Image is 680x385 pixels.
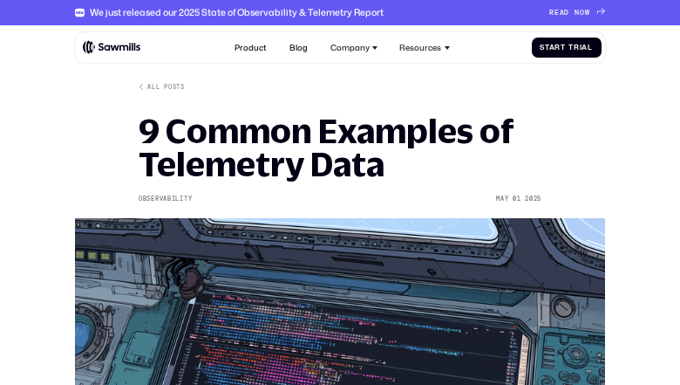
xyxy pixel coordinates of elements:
[90,7,384,18] div: We just released our 2025 State of Observability & Telemetry Report
[139,83,185,91] a: All posts
[540,44,593,52] div: Start Trial
[496,196,508,203] div: May
[139,196,192,203] div: Observability
[513,196,520,203] div: 01
[228,37,273,58] a: Product
[532,38,602,58] a: Start Trial
[330,43,370,52] div: Company
[549,9,605,17] a: READ NOW
[283,37,314,58] a: Blog
[525,196,541,203] div: 2025
[139,114,541,181] h1: 9 Common Examples of Telemetry Data
[549,9,590,17] div: READ NOW
[147,83,184,91] div: All posts
[399,43,441,52] div: Resources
